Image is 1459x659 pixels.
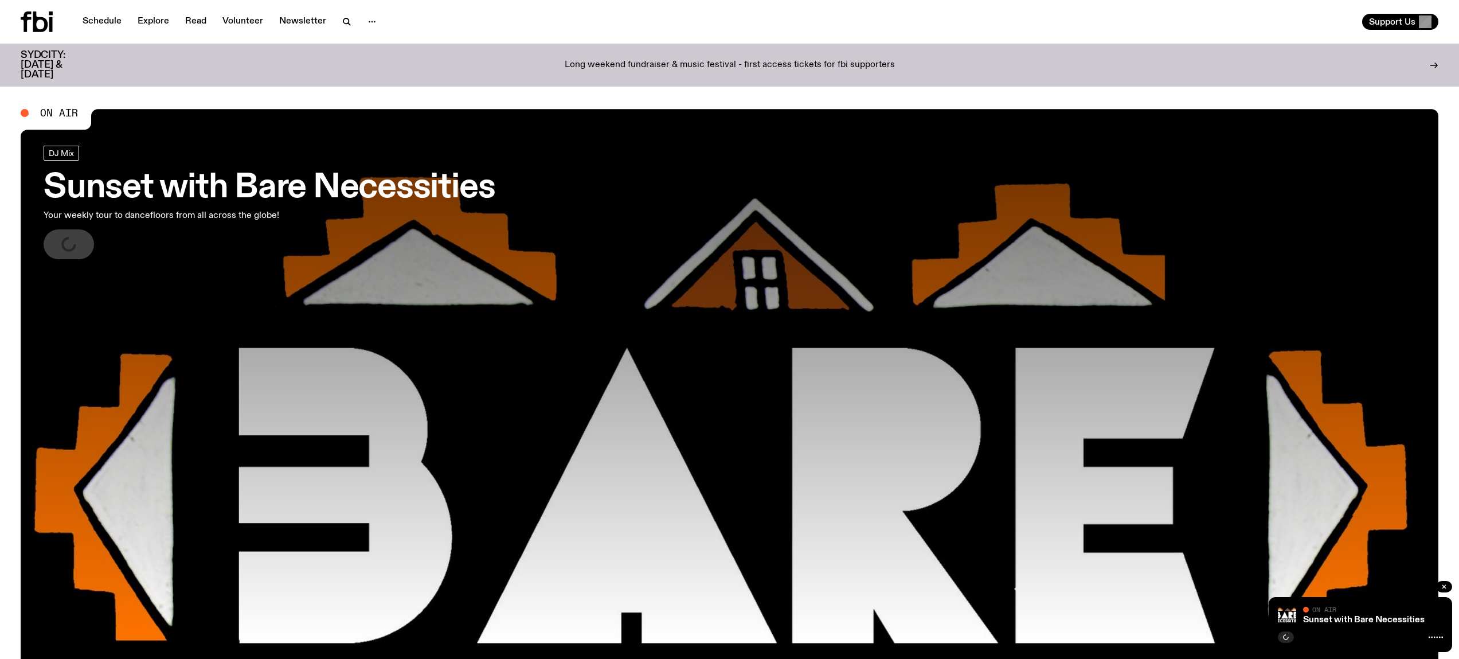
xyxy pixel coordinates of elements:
button: Support Us [1362,14,1438,30]
span: On Air [1312,606,1336,613]
p: Your weekly tour to dancefloors from all across the globe! [44,209,337,223]
a: DJ Mix [44,146,79,161]
a: Volunteer [216,14,270,30]
span: DJ Mix [49,149,74,157]
p: Long weekend fundraiser & music festival - first access tickets for fbi supporters [565,60,895,71]
a: Newsletter [272,14,333,30]
a: Schedule [76,14,128,30]
img: Bare Necessities [1278,606,1296,625]
h3: Sunset with Bare Necessities [44,172,495,204]
a: Sunset with Bare NecessitiesYour weekly tour to dancefloors from all across the globe! [44,146,495,259]
span: Support Us [1369,17,1415,27]
span: On Air [40,108,78,118]
a: Read [178,14,213,30]
a: Explore [131,14,176,30]
a: Sunset with Bare Necessities [1303,615,1425,625]
h3: SYDCITY: [DATE] & [DATE] [21,50,94,80]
